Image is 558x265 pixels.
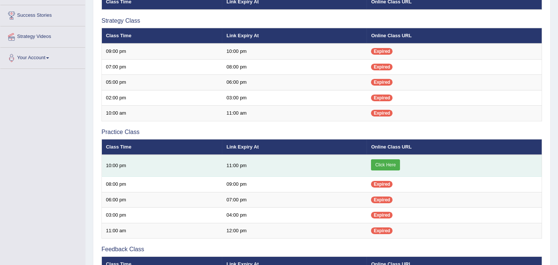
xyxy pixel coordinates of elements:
[102,208,223,223] td: 03:00 pm
[222,59,367,75] td: 08:00 pm
[222,75,367,90] td: 06:00 pm
[102,28,223,44] th: Class Time
[222,192,367,208] td: 07:00 pm
[102,106,223,121] td: 10:00 am
[371,48,393,55] span: Expired
[371,64,393,70] span: Expired
[222,90,367,106] td: 03:00 pm
[371,79,393,86] span: Expired
[102,139,223,155] th: Class Time
[0,48,85,66] a: Your Account
[371,95,393,101] span: Expired
[102,59,223,75] td: 07:00 pm
[222,106,367,121] td: 11:00 am
[367,139,542,155] th: Online Class URL
[101,129,542,135] h3: Practice Class
[0,5,85,24] a: Success Stories
[222,139,367,155] th: Link Expiry At
[101,246,542,253] h3: Feedback Class
[102,155,223,177] td: 10:00 pm
[222,208,367,223] td: 04:00 pm
[101,17,542,24] h3: Strategy Class
[102,75,223,90] td: 05:00 pm
[102,223,223,239] td: 11:00 am
[371,212,393,218] span: Expired
[367,28,542,44] th: Online Class URL
[371,197,393,203] span: Expired
[0,26,85,45] a: Strategy Videos
[222,177,367,192] td: 09:00 pm
[102,192,223,208] td: 06:00 pm
[371,110,393,116] span: Expired
[371,181,393,188] span: Expired
[102,90,223,106] td: 02:00 pm
[222,223,367,239] td: 12:00 pm
[371,227,393,234] span: Expired
[102,44,223,59] td: 09:00 pm
[371,159,400,170] a: Click Here
[222,155,367,177] td: 11:00 pm
[102,177,223,192] td: 08:00 pm
[222,28,367,44] th: Link Expiry At
[222,44,367,59] td: 10:00 pm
